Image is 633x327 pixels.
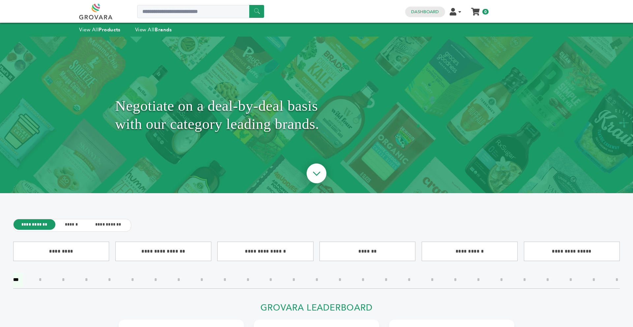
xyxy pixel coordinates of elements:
[299,157,334,192] img: ourBrandsHeroArrow.png
[155,26,172,33] strong: Brands
[482,9,489,15] span: 0
[137,5,264,18] input: Search a product or brand...
[79,26,121,33] a: View AllProducts
[411,9,439,15] a: Dashboard
[115,53,518,177] h1: Negotiate on a deal-by-deal basis with our category leading brands.
[119,303,514,317] h2: Grovara Leaderboard
[99,26,120,33] strong: Products
[472,6,479,13] a: My Cart
[135,26,172,33] a: View AllBrands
